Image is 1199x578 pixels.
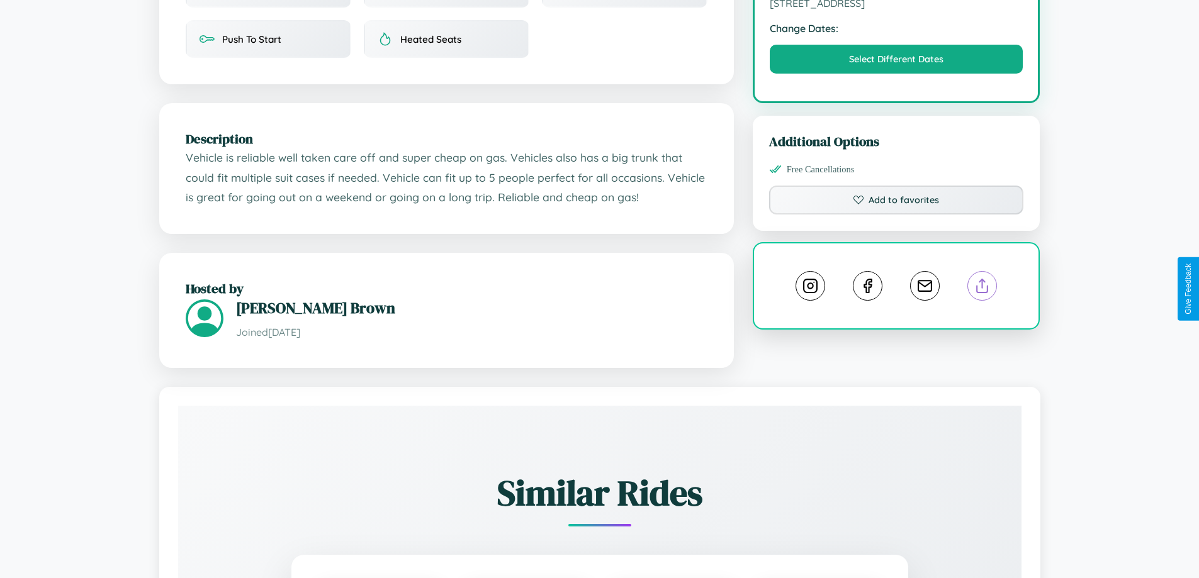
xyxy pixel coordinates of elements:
h2: Hosted by [186,279,707,297]
h2: Similar Rides [222,469,977,517]
p: Vehicle is reliable well taken care off and super cheap on gas. Vehicles also has a big trunk tha... [186,148,707,208]
p: Joined [DATE] [236,323,707,342]
button: Select Different Dates [770,45,1023,74]
button: Add to favorites [769,186,1024,214]
div: Give Feedback [1184,264,1193,314]
span: Free Cancellations [787,164,855,175]
h2: Description [186,130,707,148]
span: Heated Seats [400,33,461,45]
h3: [PERSON_NAME] Brown [236,297,707,318]
strong: Change Dates: [770,22,1023,35]
h3: Additional Options [769,132,1024,150]
span: Push To Start [222,33,281,45]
